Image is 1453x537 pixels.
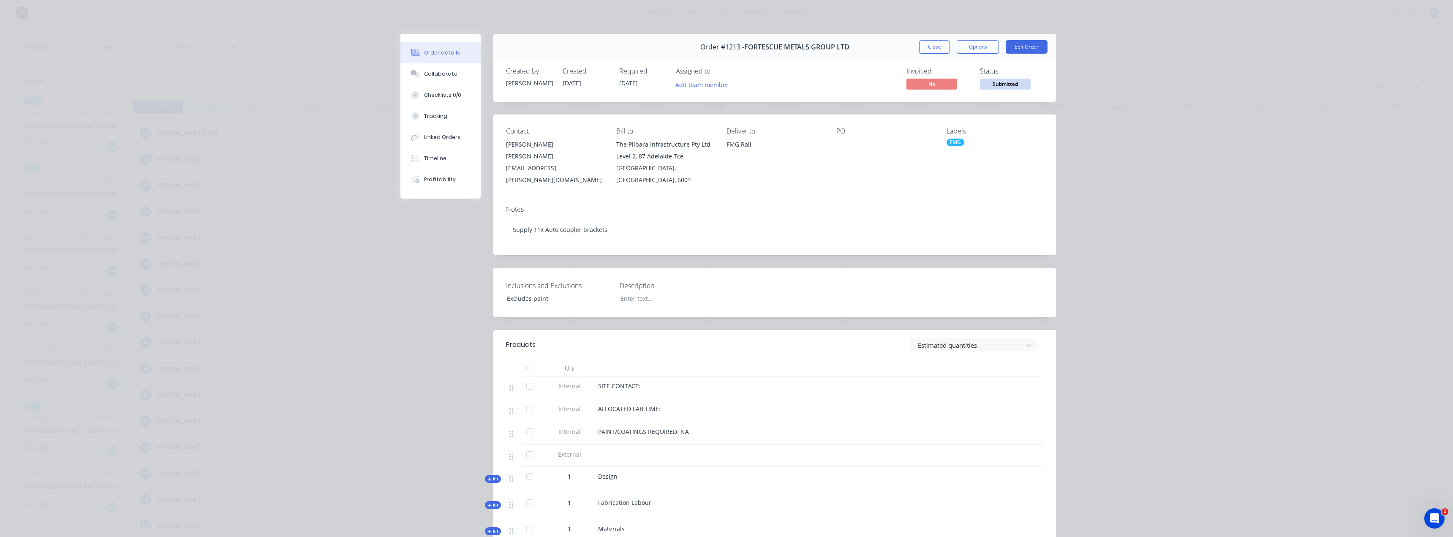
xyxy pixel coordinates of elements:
div: [GEOGRAPHIC_DATA], [GEOGRAPHIC_DATA], 6004 [616,162,713,186]
button: Add team member [671,79,733,90]
button: Close [919,40,950,54]
span: Internal [547,404,591,413]
span: 1 [1442,508,1448,515]
div: Tracking [424,112,447,120]
div: Excludes paint [500,292,606,305]
span: [DATE] [563,79,581,87]
iframe: Intercom live chat [1424,508,1445,529]
div: The Pilbara Infrastructure Pty Ltd Level 2, 87 Adelaide Tce[GEOGRAPHIC_DATA], [GEOGRAPHIC_DATA], ... [616,139,713,186]
button: Checklists 0/0 [400,85,481,106]
span: Kit [487,502,498,508]
div: Invoiced [906,67,970,75]
div: Assigned to [676,67,760,75]
button: Linked Orders [400,127,481,148]
div: [PERSON_NAME][PERSON_NAME][EMAIL_ADDRESS][PERSON_NAME][DOMAIN_NAME] [506,139,603,186]
span: 1 [568,498,571,507]
div: Order details [424,49,460,57]
div: Notes [506,205,1043,213]
div: [PERSON_NAME] [506,139,603,150]
div: Created by [506,67,552,75]
div: Contact [506,127,603,135]
label: Inclusions and Exclusions [506,281,612,291]
span: 1 [568,524,571,533]
div: [PERSON_NAME][EMAIL_ADDRESS][PERSON_NAME][DOMAIN_NAME] [506,150,603,186]
span: SITE CONTACT: [598,382,640,390]
div: Collaborate [424,70,457,78]
span: PAINT/COATINGS REQUIRED: NA [598,428,689,436]
button: Edit Order [1006,40,1048,54]
button: Kit [485,501,501,509]
div: Supply 11x Auto coupler brackets [506,217,1043,243]
div: FMG [947,139,964,146]
div: Labels [947,127,1043,135]
button: Timeline [400,148,481,169]
span: Internal [547,382,591,390]
div: Linked Orders [424,134,460,141]
span: Order #1213 - [700,43,744,51]
span: Kit [487,476,498,482]
div: Status [980,67,1043,75]
div: Created [563,67,609,75]
button: Add team member [676,79,733,90]
span: Materials [598,525,625,533]
div: FMG Rail [726,139,823,166]
span: 1 [568,472,571,481]
div: Products [506,340,536,350]
label: Description [620,281,725,291]
button: Collaborate [400,63,481,85]
span: [DATE] [619,79,638,87]
div: Qty [544,360,595,376]
div: Deliver to [726,127,823,135]
div: FMG Rail [726,139,823,150]
button: Kit [485,527,501,535]
button: Tracking [400,106,481,127]
span: Design [598,472,618,480]
div: Bill to [616,127,713,135]
span: Submitted [980,79,1031,89]
div: Checklists 0/0 [424,91,461,99]
button: Options [957,40,999,54]
div: PO [836,127,933,135]
div: The Pilbara Infrastructure Pty Ltd Level 2, 87 Adelaide Tce [616,139,713,162]
div: Timeline [424,155,446,162]
div: Profitability [424,176,456,183]
button: Submitted [980,79,1031,91]
button: Profitability [400,169,481,190]
span: FORTESCUE METALS GROUP LTD [744,43,849,51]
span: No [906,79,957,89]
button: Order details [400,42,481,63]
button: Kit [485,475,501,483]
div: Required [619,67,666,75]
span: ALLOCATED FAB TIME: [598,405,661,413]
span: Kit [487,528,498,534]
div: [PERSON_NAME] [506,79,552,87]
span: Fabrication Labour [598,499,651,507]
span: External [547,450,591,459]
span: Internal [547,427,591,436]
